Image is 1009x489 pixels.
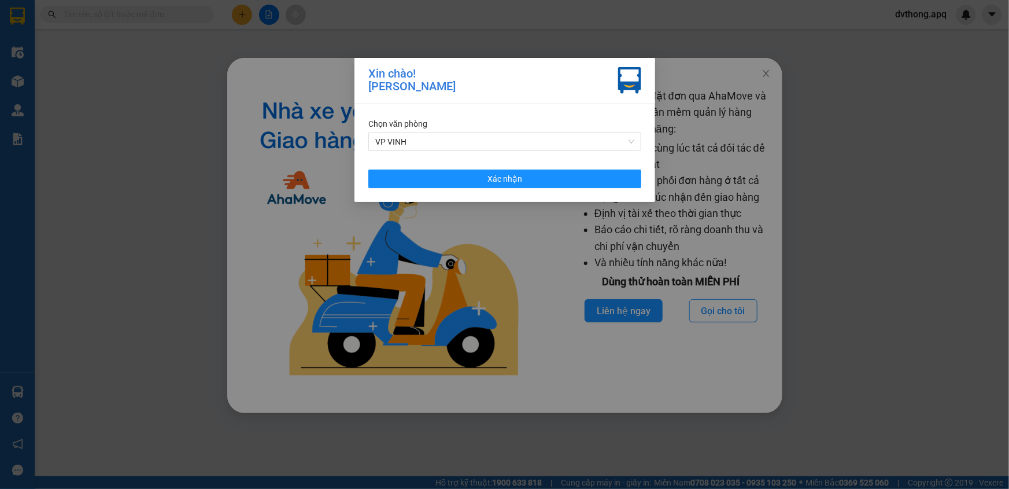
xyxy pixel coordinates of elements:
button: Xác nhận [368,170,641,188]
span: Xác nhận [487,172,522,185]
div: Xin chào! [PERSON_NAME] [368,67,456,94]
div: Chọn văn phòng [368,117,641,130]
img: vxr-icon [618,67,641,94]
span: VP VINH [375,133,634,150]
